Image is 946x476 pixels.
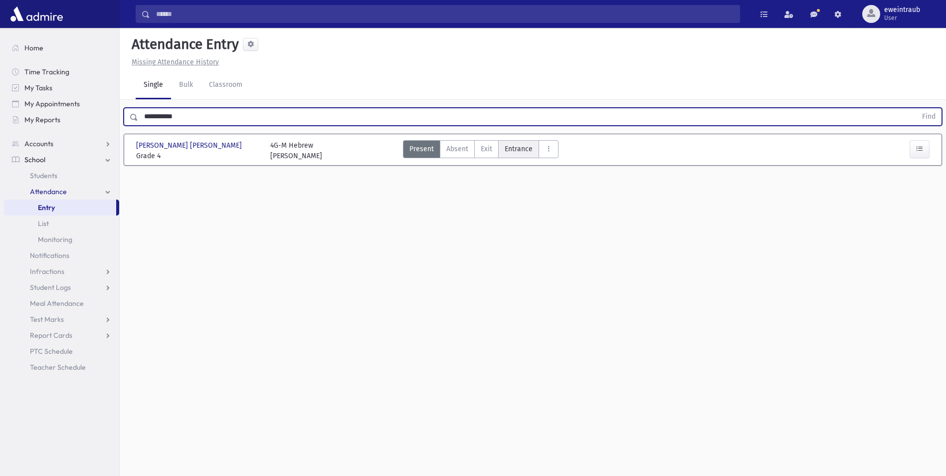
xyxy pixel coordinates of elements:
a: Single [136,71,171,99]
a: Report Cards [4,327,119,343]
span: Time Tracking [24,67,69,76]
div: 4G-M Hebrew [PERSON_NAME] [270,140,322,161]
a: Monitoring [4,232,119,247]
a: My Tasks [4,80,119,96]
a: Entry [4,200,116,216]
span: Students [30,171,57,180]
a: My Reports [4,112,119,128]
a: Test Marks [4,311,119,327]
span: Home [24,43,43,52]
span: Infractions [30,267,64,276]
button: Find [916,108,942,125]
input: Search [150,5,740,23]
span: School [24,155,45,164]
a: Time Tracking [4,64,119,80]
span: eweintraub [884,6,920,14]
a: Accounts [4,136,119,152]
span: Entry [38,203,55,212]
a: Missing Attendance History [128,58,219,66]
span: Entrance [505,144,533,154]
a: Meal Attendance [4,295,119,311]
a: Teacher Schedule [4,359,119,375]
span: Exit [481,144,492,154]
span: [PERSON_NAME] [PERSON_NAME] [136,140,244,151]
span: Absent [446,144,468,154]
span: Grade 4 [136,151,260,161]
a: Classroom [201,71,250,99]
span: My Tasks [24,83,52,92]
span: Notifications [30,251,69,260]
span: Test Marks [30,315,64,324]
h5: Attendance Entry [128,36,239,53]
a: List [4,216,119,232]
a: Attendance [4,184,119,200]
a: Students [4,168,119,184]
u: Missing Attendance History [132,58,219,66]
a: Infractions [4,263,119,279]
span: Report Cards [30,331,72,340]
span: Student Logs [30,283,71,292]
a: Home [4,40,119,56]
span: Monitoring [38,235,72,244]
span: PTC Schedule [30,347,73,356]
a: Bulk [171,71,201,99]
span: Teacher Schedule [30,363,86,372]
a: School [4,152,119,168]
a: My Appointments [4,96,119,112]
span: Attendance [30,187,67,196]
a: Notifications [4,247,119,263]
span: Present [409,144,434,154]
span: My Appointments [24,99,80,108]
span: Accounts [24,139,53,148]
a: Student Logs [4,279,119,295]
span: List [38,219,49,228]
span: My Reports [24,115,60,124]
span: Meal Attendance [30,299,84,308]
a: PTC Schedule [4,343,119,359]
img: AdmirePro [8,4,65,24]
span: User [884,14,920,22]
div: AttTypes [403,140,559,161]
